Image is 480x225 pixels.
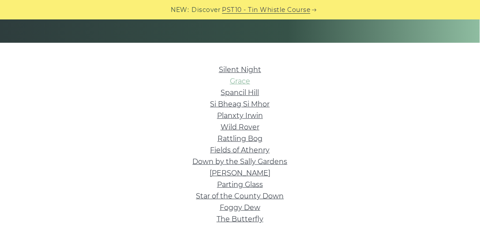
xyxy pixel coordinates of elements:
[210,100,270,108] a: Si­ Bheag Si­ Mhor
[217,134,262,143] a: Rattling Bog
[221,88,259,97] a: Spancil Hill
[230,77,250,85] a: Grace
[217,180,263,189] a: Parting Glass
[171,5,189,15] span: NEW:
[210,146,270,154] a: Fields of Athenry
[221,123,259,131] a: Wild Rover
[196,192,284,200] a: Star of the County Down
[192,5,221,15] span: Discover
[210,169,270,177] a: [PERSON_NAME]
[217,215,263,223] a: The Butterfly
[217,111,263,120] a: Planxty Irwin
[220,203,260,212] a: Foggy Dew
[219,65,261,74] a: Silent Night
[193,157,288,166] a: Down by the Sally Gardens
[222,5,311,15] a: PST10 - Tin Whistle Course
